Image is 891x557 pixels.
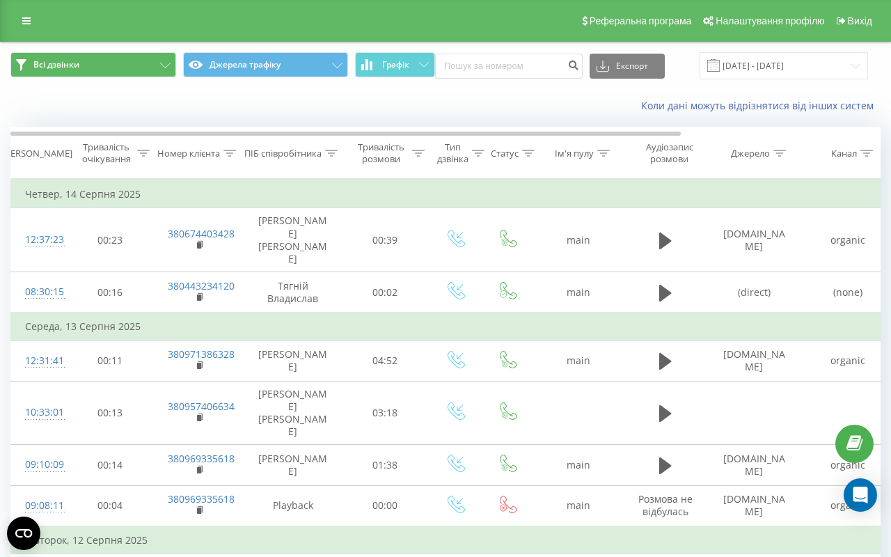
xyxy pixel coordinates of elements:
td: 00:16 [67,272,154,313]
td: [PERSON_NAME] [PERSON_NAME] [244,381,342,445]
a: 380969335618 [168,492,235,505]
td: [PERSON_NAME] [244,445,342,485]
div: Джерело [731,148,770,159]
div: 09:10:09 [25,451,53,478]
button: Джерела трафіку [183,52,349,77]
a: 380971386328 [168,347,235,361]
td: main [533,340,624,381]
a: 380674403428 [168,227,235,240]
td: 03:18 [342,381,429,445]
td: 00:13 [67,381,154,445]
div: Статус [491,148,519,159]
td: main [533,208,624,272]
div: Аудіозапис розмови [636,141,703,165]
div: 09:08:11 [25,492,53,519]
button: Графік [355,52,435,77]
td: [DOMAIN_NAME] [707,445,801,485]
td: [DOMAIN_NAME] [707,485,801,526]
td: 00:04 [67,485,154,526]
td: 00:23 [67,208,154,272]
td: 01:38 [342,445,429,485]
div: Номер клієнта [157,148,220,159]
td: (direct) [707,272,801,313]
td: [DOMAIN_NAME] [707,340,801,381]
td: [DOMAIN_NAME] [707,208,801,272]
div: 12:37:23 [25,226,53,253]
a: 380957406634 [168,400,235,413]
div: 08:30:15 [25,278,53,306]
div: ПІБ співробітника [244,148,322,159]
div: Ім'я пулу [555,148,594,159]
div: Тривалість розмови [354,141,409,165]
button: Експорт [590,54,665,79]
td: 00:11 [67,340,154,381]
td: [PERSON_NAME] [PERSON_NAME] [244,208,342,272]
span: Графік [382,60,409,70]
td: 00:00 [342,485,429,526]
span: Вихід [848,15,872,26]
a: 380443234120 [168,279,235,292]
div: 12:31:41 [25,347,53,375]
td: Тягній Владислав [244,272,342,313]
td: main [533,445,624,485]
td: main [533,485,624,526]
div: 10:33:01 [25,399,53,426]
div: Тип дзвінка [437,141,468,165]
td: [PERSON_NAME] [244,340,342,381]
td: Playback [244,485,342,526]
td: 00:39 [342,208,429,272]
button: Open CMP widget [7,517,40,550]
div: Тривалість очікування [79,141,134,165]
span: Розмова не відбулась [638,492,693,518]
div: Канал [831,148,857,159]
span: Всі дзвінки [33,59,79,70]
button: Всі дзвінки [10,52,176,77]
td: 04:52 [342,340,429,381]
a: Коли дані можуть відрізнятися вiд інших систем [641,99,881,112]
span: Реферальна програма [590,15,692,26]
input: Пошук за номером [435,54,583,79]
span: Налаштування профілю [716,15,824,26]
div: [PERSON_NAME] [2,148,72,159]
td: main [533,272,624,313]
td: 00:02 [342,272,429,313]
td: 00:14 [67,445,154,485]
a: 380969335618 [168,452,235,465]
div: Open Intercom Messenger [844,478,877,512]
